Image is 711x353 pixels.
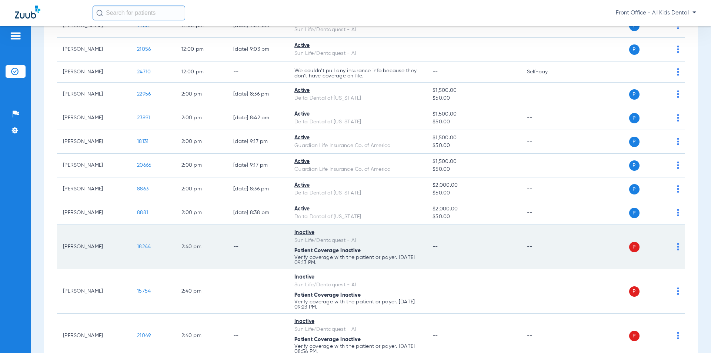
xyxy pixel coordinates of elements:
[227,269,288,314] td: --
[521,130,571,154] td: --
[176,38,227,61] td: 12:00 PM
[294,281,421,289] div: Sun Life/Dentaquest - AI
[137,115,150,120] span: 23891
[294,326,421,333] div: Sun Life/Dentaquest - AI
[176,154,227,177] td: 2:00 PM
[57,154,131,177] td: [PERSON_NAME]
[176,61,227,83] td: 12:00 PM
[57,83,131,106] td: [PERSON_NAME]
[677,243,679,250] img: group-dot-blue.svg
[433,47,438,52] span: --
[294,94,421,102] div: Delta Dental of [US_STATE]
[294,142,421,150] div: Guardian Life Insurance Co. of America
[521,38,571,61] td: --
[294,68,421,79] p: We couldn’t pull any insurance info because they don’t have coverage on file.
[521,225,571,269] td: --
[433,213,515,221] span: $50.00
[433,289,438,294] span: --
[433,118,515,126] span: $50.00
[294,26,421,34] div: Sun Life/Dentaquest - AI
[294,118,421,126] div: Delta Dental of [US_STATE]
[521,14,571,38] td: --
[294,110,421,118] div: Active
[433,87,515,94] span: $1,500.00
[57,38,131,61] td: [PERSON_NAME]
[294,134,421,142] div: Active
[57,269,131,314] td: [PERSON_NAME]
[137,289,151,294] span: 15754
[294,87,421,94] div: Active
[521,83,571,106] td: --
[57,130,131,154] td: [PERSON_NAME]
[521,201,571,225] td: --
[57,225,131,269] td: [PERSON_NAME]
[629,286,640,297] span: P
[294,248,361,253] span: Patient Coverage Inactive
[677,90,679,98] img: group-dot-blue.svg
[176,83,227,106] td: 2:00 PM
[521,269,571,314] td: --
[137,91,151,97] span: 22956
[137,69,151,74] span: 24710
[677,209,679,216] img: group-dot-blue.svg
[176,201,227,225] td: 2:00 PM
[57,61,131,83] td: [PERSON_NAME]
[15,6,40,19] img: Zuub Logo
[96,10,103,16] img: Search Icon
[10,31,21,40] img: hamburger-icon
[176,177,227,201] td: 2:00 PM
[294,42,421,50] div: Active
[433,134,515,142] span: $1,500.00
[227,61,288,83] td: --
[57,14,131,38] td: [PERSON_NAME]
[521,154,571,177] td: --
[433,142,515,150] span: $50.00
[433,205,515,213] span: $2,000.00
[629,113,640,123] span: P
[57,201,131,225] td: [PERSON_NAME]
[433,244,438,249] span: --
[629,44,640,55] span: P
[677,185,679,193] img: group-dot-blue.svg
[677,46,679,53] img: group-dot-blue.svg
[674,317,711,353] iframe: Chat Widget
[629,137,640,147] span: P
[294,293,361,298] span: Patient Coverage Inactive
[294,213,421,221] div: Delta Dental of [US_STATE]
[629,89,640,100] span: P
[294,299,421,310] p: Verify coverage with the patient or payer. [DATE] 09:23 PM.
[137,333,151,338] span: 21049
[93,6,185,20] input: Search for patients
[137,244,151,249] span: 18244
[677,114,679,121] img: group-dot-blue.svg
[294,318,421,326] div: Inactive
[294,182,421,189] div: Active
[294,237,421,244] div: Sun Life/Dentaquest - AI
[294,50,421,57] div: Sun Life/Dentaquest - AI
[57,177,131,201] td: [PERSON_NAME]
[176,130,227,154] td: 2:00 PM
[294,255,421,265] p: Verify coverage with the patient or payer. [DATE] 09:13 PM.
[137,47,151,52] span: 21056
[629,331,640,341] span: P
[227,225,288,269] td: --
[433,333,438,338] span: --
[629,242,640,252] span: P
[433,182,515,189] span: $2,000.00
[294,229,421,237] div: Inactive
[137,163,151,168] span: 20666
[137,139,148,144] span: 18131
[433,166,515,173] span: $50.00
[176,14,227,38] td: 12:00 PM
[433,158,515,166] span: $1,500.00
[137,210,148,215] span: 8881
[294,158,421,166] div: Active
[294,189,421,197] div: Delta Dental of [US_STATE]
[57,106,131,130] td: [PERSON_NAME]
[227,38,288,61] td: [DATE] 9:03 PM
[227,154,288,177] td: [DATE] 9:17 PM
[433,94,515,102] span: $50.00
[521,106,571,130] td: --
[227,83,288,106] td: [DATE] 8:36 PM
